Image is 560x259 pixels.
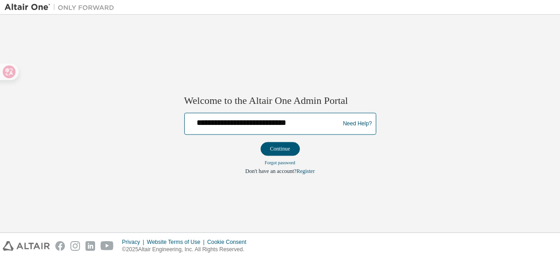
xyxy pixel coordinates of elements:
button: Continue [261,142,300,156]
div: Privacy [122,238,147,246]
img: instagram.svg [70,241,80,251]
img: altair_logo.svg [3,241,50,251]
p: © 2025 Altair Engineering, Inc. All Rights Reserved. [122,246,252,254]
img: Altair One [5,3,119,12]
a: Register [296,168,315,175]
img: facebook.svg [55,241,65,251]
div: Cookie Consent [207,238,251,246]
img: linkedin.svg [85,241,95,251]
div: Website Terms of Use [147,238,207,246]
h2: Welcome to the Altair One Admin Portal [184,94,376,107]
span: Don't have an account? [245,168,297,175]
a: Need Help? [343,124,372,124]
a: Forgot password [265,161,295,166]
img: youtube.svg [101,241,114,251]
